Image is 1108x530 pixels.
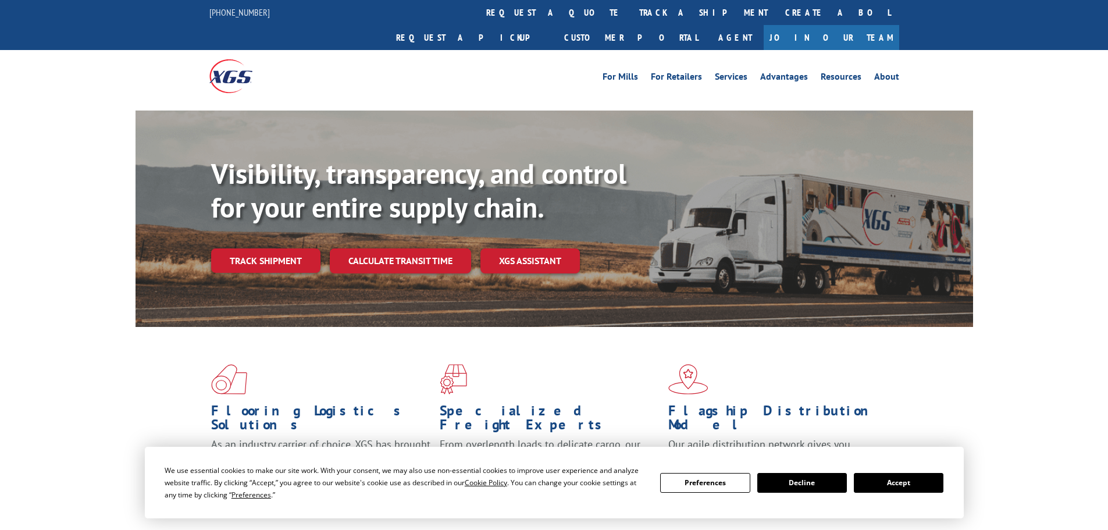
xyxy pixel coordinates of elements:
[330,248,471,273] a: Calculate transit time
[668,437,882,465] span: Our agile distribution network gives you nationwide inventory management on demand.
[465,478,507,488] span: Cookie Policy
[854,473,943,493] button: Accept
[209,6,270,18] a: [PHONE_NUMBER]
[668,404,888,437] h1: Flagship Distribution Model
[211,437,430,479] span: As an industry carrier of choice, XGS has brought innovation and dedication to flooring logistics...
[764,25,899,50] a: Join Our Team
[707,25,764,50] a: Agent
[874,72,899,85] a: About
[821,72,861,85] a: Resources
[440,404,660,437] h1: Specialized Freight Experts
[660,473,750,493] button: Preferences
[387,25,555,50] a: Request a pickup
[211,248,320,273] a: Track shipment
[440,364,467,394] img: xgs-icon-focused-on-flooring-red
[211,404,431,437] h1: Flooring Logistics Solutions
[651,72,702,85] a: For Retailers
[757,473,847,493] button: Decline
[603,72,638,85] a: For Mills
[715,72,747,85] a: Services
[165,464,646,501] div: We use essential cookies to make our site work. With your consent, we may also use non-essential ...
[760,72,808,85] a: Advantages
[145,447,964,518] div: Cookie Consent Prompt
[480,248,580,273] a: XGS ASSISTANT
[668,364,708,394] img: xgs-icon-flagship-distribution-model-red
[211,364,247,394] img: xgs-icon-total-supply-chain-intelligence-red
[440,437,660,489] p: From overlength loads to delicate cargo, our experienced staff knows the best way to move your fr...
[231,490,271,500] span: Preferences
[211,155,626,225] b: Visibility, transparency, and control for your entire supply chain.
[555,25,707,50] a: Customer Portal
